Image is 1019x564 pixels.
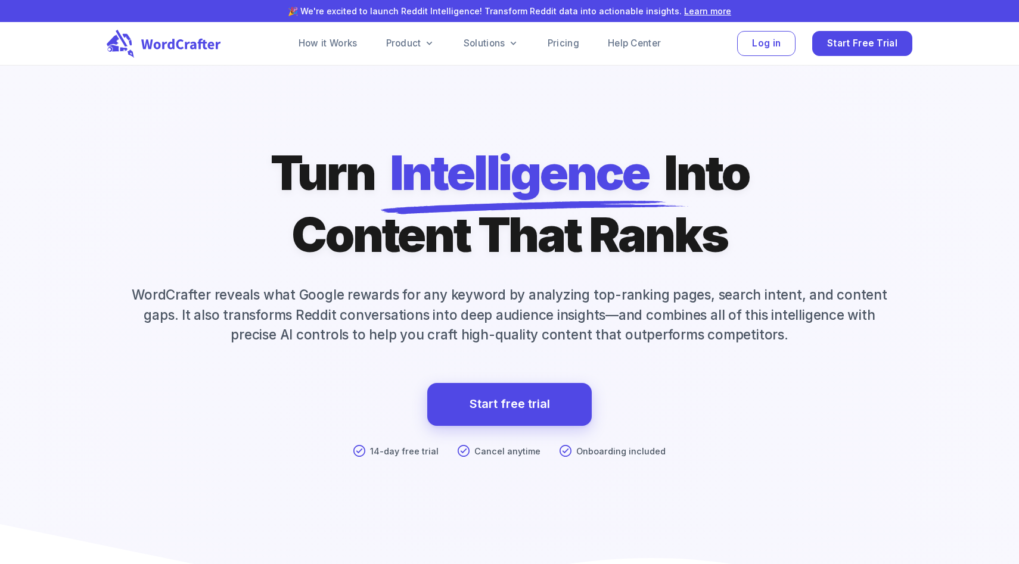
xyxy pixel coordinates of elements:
[19,5,1000,17] p: 🎉 We're excited to launch Reddit Intelligence! Transform Reddit data into actionable insights.
[752,36,781,52] span: Log in
[474,445,540,458] p: Cancel anytime
[464,36,519,51] a: Solutions
[470,394,550,415] a: Start free trial
[576,445,666,458] p: Onboarding included
[737,31,796,57] button: Log in
[427,383,592,426] a: Start free trial
[608,36,661,51] a: Help Center
[812,31,912,57] button: Start Free Trial
[548,36,579,51] a: Pricing
[107,285,912,345] p: WordCrafter reveals what Google rewards for any keyword by analyzing top-ranking pages, search in...
[386,36,435,51] a: Product
[390,142,650,204] span: Intelligence
[271,142,749,266] h1: Turn Into Content That Ranks
[299,36,358,51] a: How it Works
[684,6,731,16] a: Learn more
[827,36,897,52] span: Start Free Trial
[370,445,439,458] p: 14-day free trial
